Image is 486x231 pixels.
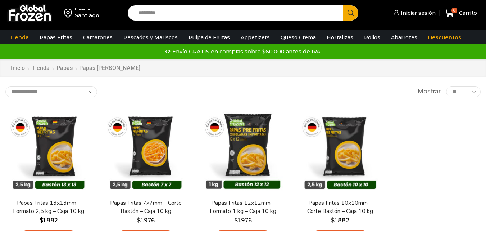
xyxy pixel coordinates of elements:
a: 0 Carrito [443,5,479,22]
button: Search button [343,5,358,21]
img: address-field-icon.svg [64,7,75,19]
a: Pollos [360,31,384,44]
a: Descuentos [424,31,465,44]
span: $ [40,217,43,224]
div: Enviar a [75,7,99,12]
a: Tienda [31,64,50,72]
a: Papas [56,64,73,72]
a: Camarones [80,31,116,44]
span: Carrito [457,9,477,17]
a: Papas Fritas 12x12mm – Formato 1 kg – Caja 10 kg [204,199,282,216]
a: Papas Fritas 7x7mm – Corte Bastón – Caja 10 kg [107,199,185,216]
span: $ [234,217,238,224]
a: Papas Fritas 13x13mm – Formato 2,5 kg – Caja 10 kg [10,199,87,216]
span: Mostrar [418,88,441,96]
span: $ [137,217,141,224]
a: Inicio [10,64,25,72]
a: Papas Fritas [36,31,76,44]
a: Iniciar sesión [392,6,436,20]
a: Queso Crema [277,31,319,44]
bdi: 1.976 [137,217,155,224]
a: Pulpa de Frutas [185,31,233,44]
bdi: 1.882 [40,217,58,224]
a: Pescados y Mariscos [120,31,181,44]
a: Papas Fritas 10x10mm – Corte Bastón – Caja 10 kg [301,199,379,216]
a: Hortalizas [323,31,357,44]
a: Appetizers [237,31,273,44]
h1: Papas [PERSON_NAME] [79,65,140,71]
a: Abarrotes [387,31,421,44]
bdi: 1.976 [234,217,252,224]
select: Pedido de la tienda [5,86,97,97]
bdi: 1.882 [331,217,349,224]
nav: Breadcrumb [10,64,140,72]
span: 0 [451,8,457,13]
span: $ [331,217,335,224]
span: Iniciar sesión [399,9,436,17]
a: Tienda [6,31,32,44]
div: Santiago [75,12,99,19]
